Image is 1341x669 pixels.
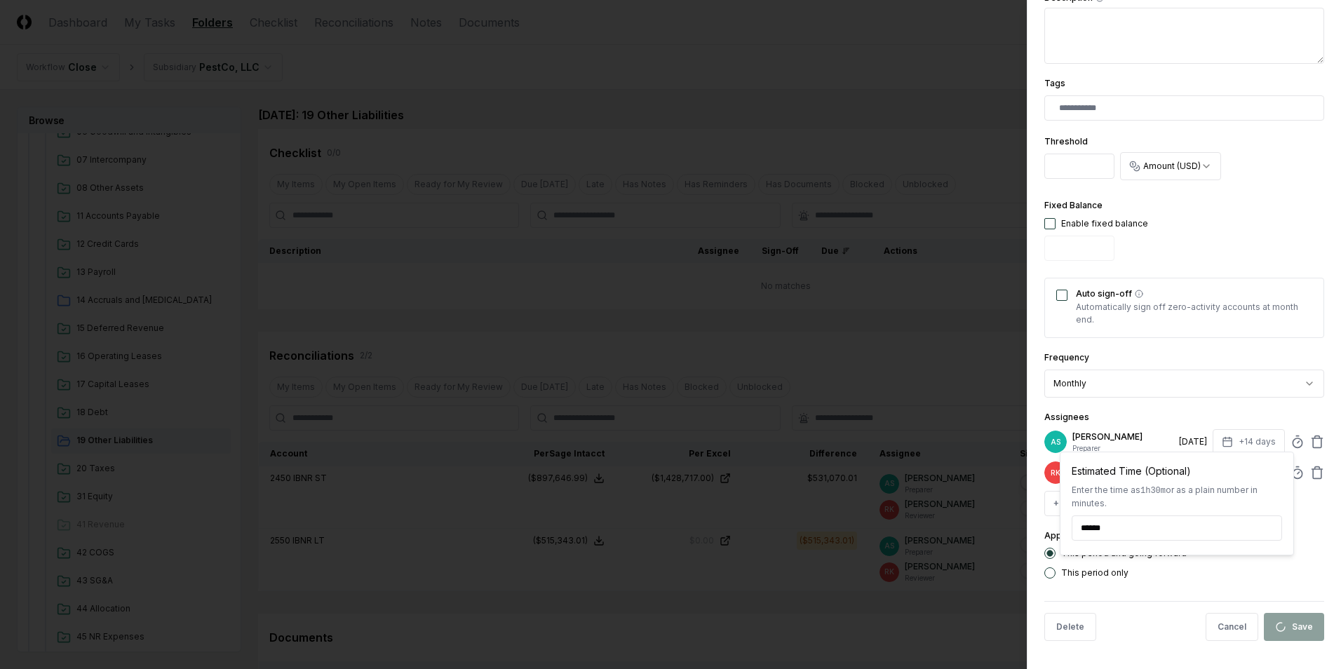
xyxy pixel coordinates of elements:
button: Cancel [1206,613,1258,641]
button: +14 days [1213,429,1285,454]
span: 1h30m [1140,486,1166,496]
label: Frequency [1044,352,1089,363]
div: [DATE] [1179,435,1207,448]
p: Automatically sign off zero-activity accounts at month end. [1076,301,1312,326]
span: RK [1051,468,1060,478]
label: Tags [1044,78,1065,88]
p: [PERSON_NAME] [1072,431,1173,443]
label: Assignees [1044,412,1089,422]
div: Enter the time as or as a plain number in minutes. [1072,484,1282,510]
button: +Preparer [1044,491,1106,516]
span: AS [1051,437,1060,447]
div: Estimated Time (Optional) [1072,464,1282,478]
button: Auto sign-off [1135,290,1143,298]
button: Delete [1044,613,1096,641]
label: This period only [1061,569,1128,577]
label: Apply to [1044,530,1079,541]
label: Auto sign-off [1076,290,1312,298]
p: Preparer [1072,443,1173,454]
label: Threshold [1044,136,1088,147]
div: Enable fixed balance [1061,217,1148,230]
label: Fixed Balance [1044,200,1103,210]
label: This period and going forward [1061,549,1187,557]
